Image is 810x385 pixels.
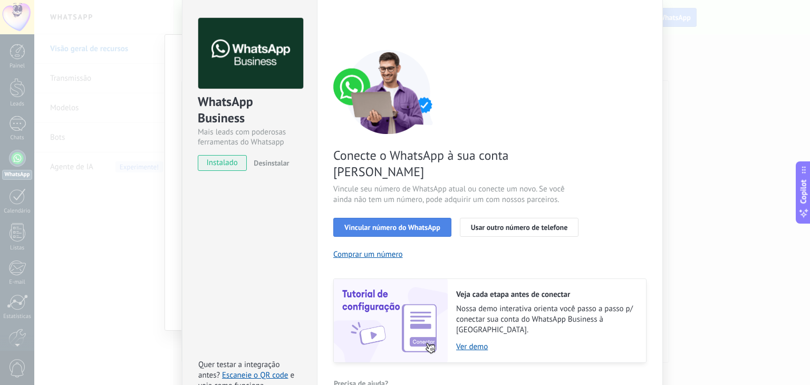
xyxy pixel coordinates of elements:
div: Mais leads com poderosas ferramentas do Whatsapp [198,127,302,147]
div: WhatsApp Business [198,93,302,127]
span: Vincular número do WhatsApp [344,224,440,231]
span: Nossa demo interativa orienta você passo a passo p/ conectar sua conta do WhatsApp Business à [GE... [456,304,635,335]
a: Ver demo [456,342,635,352]
button: Vincular número do WhatsApp [333,218,451,237]
img: logo_main.png [198,18,303,89]
span: instalado [198,155,246,171]
span: Usar outro número de telefone [471,224,568,231]
span: Quer testar a integração antes? [198,360,279,380]
span: Desinstalar [254,158,289,168]
span: Copilot [798,180,809,204]
img: connect number [333,50,444,134]
a: Escaneie o QR code [222,370,288,380]
span: Conecte o WhatsApp à sua conta [PERSON_NAME] [333,147,584,180]
button: Desinstalar [249,155,289,171]
button: Comprar um número [333,249,403,259]
button: Usar outro número de telefone [460,218,579,237]
span: Vincule seu número de WhatsApp atual ou conecte um novo. Se você ainda não tem um número, pode ad... [333,184,584,205]
h2: Veja cada etapa antes de conectar [456,290,635,300]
